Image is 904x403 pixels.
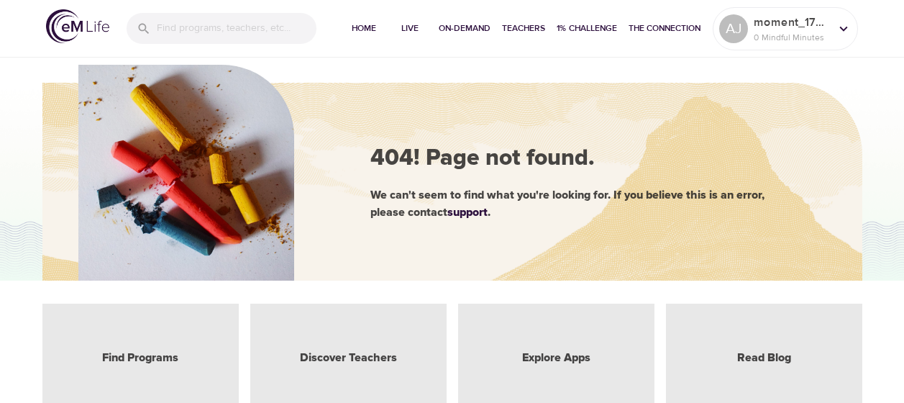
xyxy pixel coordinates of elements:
span: Live [393,21,427,36]
a: support [447,207,488,218]
a: Read Blog [737,350,791,366]
p: 0 Mindful Minutes [754,31,830,44]
p: moment_1755703292 [754,14,830,31]
span: Home [347,21,381,36]
span: 1% Challenge [557,21,617,36]
div: AJ [719,14,748,43]
img: hero [78,65,294,281]
span: Teachers [502,21,545,36]
a: Discover Teachers [300,350,397,366]
div: 404! Page not found. [370,142,816,176]
span: The Connection [629,21,700,36]
a: Find Programs [102,350,178,366]
div: We can't seem to find what you're looking for. If you believe this is an error, please contact . [370,186,816,221]
input: Find programs, teachers, etc... [157,13,316,44]
span: On-Demand [439,21,490,36]
a: Explore Apps [522,350,590,366]
img: logo [46,9,109,43]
